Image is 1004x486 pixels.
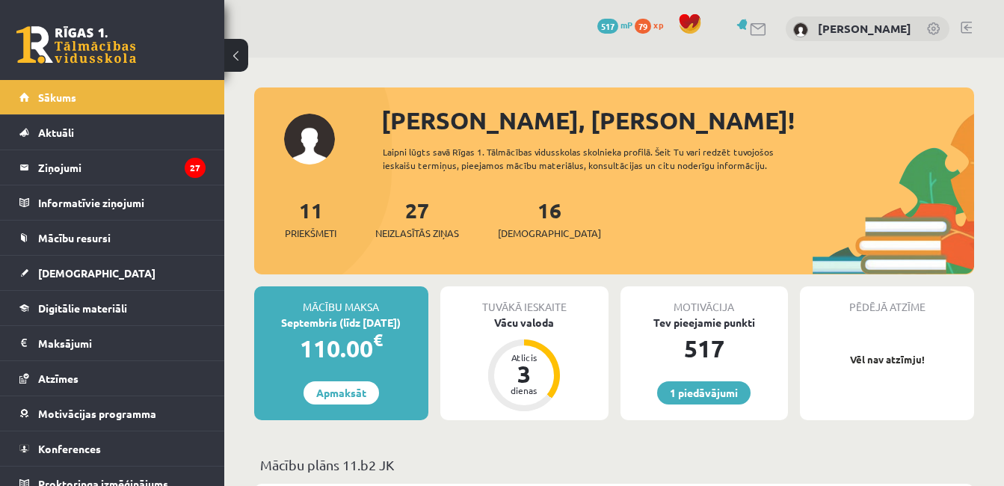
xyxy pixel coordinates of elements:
[254,286,428,315] div: Mācību maksa
[498,226,601,241] span: [DEMOGRAPHIC_DATA]
[19,361,206,396] a: Atzīmes
[440,315,609,330] div: Vācu valoda
[260,455,968,475] p: Mācību plāns 11.b2 JK
[38,231,111,244] span: Mācību resursi
[440,315,609,413] a: Vācu valoda Atlicis 3 dienas
[16,26,136,64] a: Rīgas 1. Tālmācības vidusskola
[38,301,127,315] span: Digitālie materiāli
[254,330,428,366] div: 110.00
[620,286,789,315] div: Motivācija
[19,396,206,431] a: Motivācijas programma
[383,145,815,172] div: Laipni lūgts savā Rīgas 1. Tālmācības vidusskolas skolnieka profilā. Šeit Tu vari redzēt tuvojošo...
[19,150,206,185] a: Ziņojumi27
[19,326,206,360] a: Maksājumi
[19,115,206,150] a: Aktuāli
[502,386,546,395] div: dienas
[185,158,206,178] i: 27
[38,126,74,139] span: Aktuāli
[38,326,206,360] legend: Maksājumi
[620,19,632,31] span: mP
[19,256,206,290] a: [DEMOGRAPHIC_DATA]
[19,291,206,325] a: Digitālie materiāli
[38,442,101,455] span: Konferences
[19,221,206,255] a: Mācību resursi
[373,329,383,351] span: €
[285,226,336,241] span: Priekšmeti
[440,286,609,315] div: Tuvākā ieskaite
[38,185,206,220] legend: Informatīvie ziņojumi
[620,330,789,366] div: 517
[19,185,206,220] a: Informatīvie ziņojumi
[38,90,76,104] span: Sākums
[635,19,651,34] span: 79
[620,315,789,330] div: Tev pieejamie punkti
[597,19,618,34] span: 517
[285,197,336,241] a: 11Priekšmeti
[597,19,632,31] a: 517 mP
[498,197,601,241] a: 16[DEMOGRAPHIC_DATA]
[304,381,379,405] a: Apmaksāt
[375,226,459,241] span: Neizlasītās ziņas
[800,286,974,315] div: Pēdējā atzīme
[635,19,671,31] a: 79 xp
[807,352,967,367] p: Vēl nav atzīmju!
[19,431,206,466] a: Konferences
[502,362,546,386] div: 3
[38,407,156,420] span: Motivācijas programma
[653,19,663,31] span: xp
[657,381,751,405] a: 1 piedāvājumi
[818,21,911,36] a: [PERSON_NAME]
[381,102,974,138] div: [PERSON_NAME], [PERSON_NAME]!
[38,266,155,280] span: [DEMOGRAPHIC_DATA]
[19,80,206,114] a: Sākums
[38,150,206,185] legend: Ziņojumi
[375,197,459,241] a: 27Neizlasītās ziņas
[254,315,428,330] div: Septembris (līdz [DATE])
[793,22,808,37] img: Marks Daniels Legzdiņš
[38,372,78,385] span: Atzīmes
[502,353,546,362] div: Atlicis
